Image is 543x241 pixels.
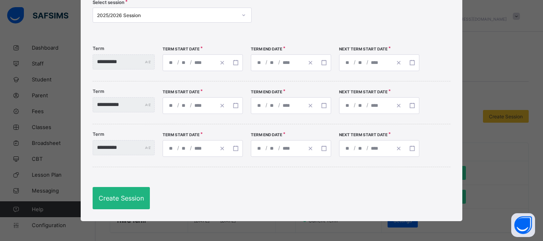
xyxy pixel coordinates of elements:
[353,145,356,151] span: /
[163,132,200,137] span: Term Start Date
[366,102,369,108] span: /
[189,59,192,66] span: /
[251,132,282,137] span: Term End Date
[189,145,192,151] span: /
[97,12,237,18] div: 2025/2026 Session
[176,145,180,151] span: /
[163,89,200,94] span: Term Start Date
[176,102,180,108] span: /
[251,89,282,94] span: Term End Date
[353,59,356,66] span: /
[265,145,268,151] span: /
[366,145,369,151] span: /
[277,102,281,108] span: /
[189,102,192,108] span: /
[93,89,104,94] label: Term
[339,46,388,51] span: Next Term Start Date
[176,59,180,66] span: /
[511,213,535,237] button: Open asap
[353,102,356,108] span: /
[163,46,200,51] span: Term Start Date
[251,46,282,51] span: Term End Date
[265,102,268,108] span: /
[277,145,281,151] span: /
[99,194,144,202] span: Create Session
[366,59,369,66] span: /
[339,132,388,137] span: Next Term Start Date
[265,59,268,66] span: /
[93,46,104,51] label: Term
[277,59,281,66] span: /
[93,131,104,137] label: Term
[339,89,388,94] span: Next Term Start Date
